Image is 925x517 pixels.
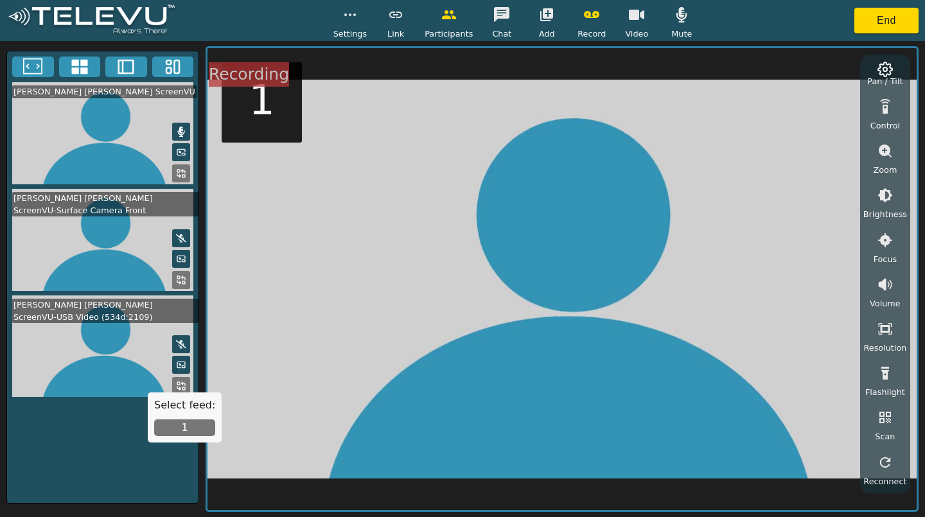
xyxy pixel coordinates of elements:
button: Replace Feed [172,377,190,395]
button: Fullscreen [12,57,54,77]
span: Flashlight [865,386,905,398]
span: Pan / Tilt [867,75,903,87]
button: Mute [172,123,190,141]
span: Control [870,119,900,132]
span: Volume [870,297,901,310]
div: Recording [209,62,289,87]
span: Settings [333,28,367,40]
div: [PERSON_NAME] [PERSON_NAME] ScreenVU-USB Video (534d:2109) [12,299,198,323]
span: Mute [671,28,692,40]
span: Resolution [863,342,906,354]
button: Picture in Picture [172,250,190,268]
span: Chat [492,28,511,40]
button: Mute [172,229,190,247]
button: Three Window Medium [152,57,194,77]
button: 4x4 [59,57,101,77]
span: Link [387,28,404,40]
h5: 1 [249,76,275,125]
span: Reconnect [863,475,906,487]
button: Replace Feed [172,164,190,182]
div: [PERSON_NAME] [PERSON_NAME] ScreenVU [12,85,197,98]
button: 1 [154,419,215,436]
span: Brightness [863,208,907,220]
button: Picture in Picture [172,143,190,161]
span: Scan [875,430,895,443]
span: Focus [874,253,897,265]
button: Two Window Medium [105,57,147,77]
img: logoWhite.png [6,4,177,37]
div: [PERSON_NAME] [PERSON_NAME] ScreenVU-Surface Camera Front [12,192,198,216]
span: Zoom [873,164,897,176]
button: Replace Feed [172,271,190,289]
button: End [854,8,919,33]
span: Video [625,28,648,40]
button: Picture in Picture [172,356,190,374]
span: Record [577,28,606,40]
h5: Select feed: [154,399,215,411]
button: Mute [172,335,190,353]
span: Add [539,28,555,40]
span: Participants [425,28,473,40]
